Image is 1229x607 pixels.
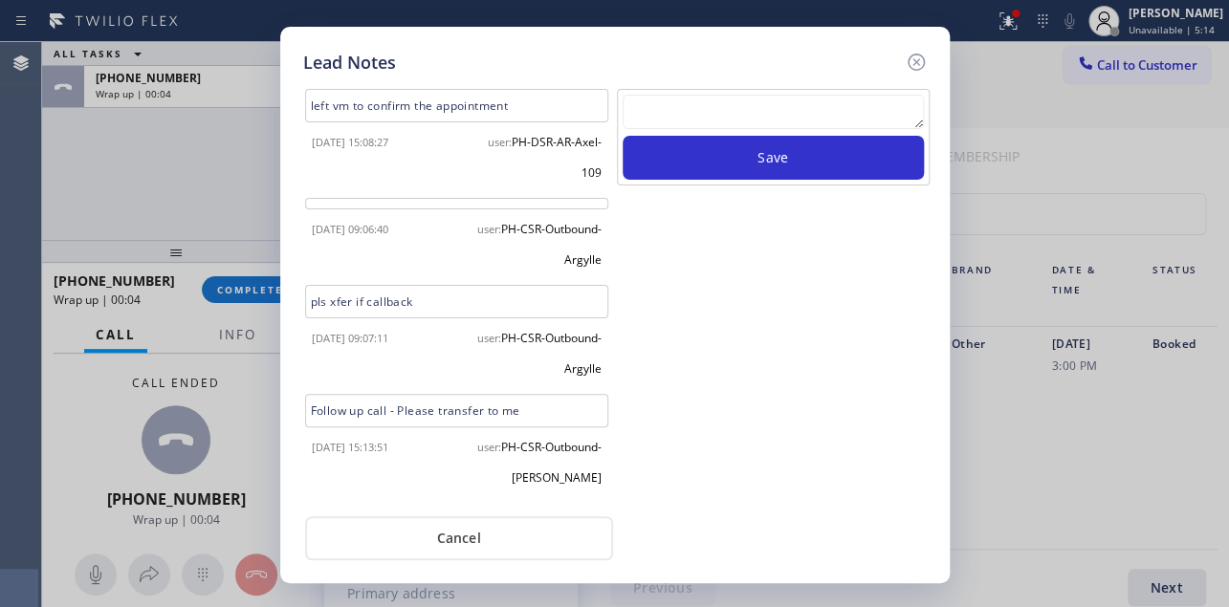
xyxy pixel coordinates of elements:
button: Cancel [305,516,613,560]
span: [DATE] 15:08:27 [312,135,388,149]
span: PH-DSR-AR-Axel-109 [512,134,602,181]
h5: Lead Notes [303,50,396,76]
span: user: [477,222,501,236]
span: [DATE] 09:07:11 [312,331,388,345]
span: user: [477,440,501,454]
div: Follow up call - Please transfer to me [305,394,608,427]
span: PH-CSR-Outbound-Argylle [501,330,602,377]
span: PH-CSR-Outbound-Argylle [501,221,602,268]
div: pls xfer if callback [305,285,608,318]
span: user: [477,331,501,345]
span: PH-CSR-Outbound-[PERSON_NAME] [501,439,602,486]
span: user: [488,135,512,149]
span: [DATE] 09:06:40 [312,222,388,236]
button: Save [623,136,924,180]
div: left vm to confirm the appointment [305,89,608,122]
span: [DATE] 15:13:51 [312,440,388,454]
